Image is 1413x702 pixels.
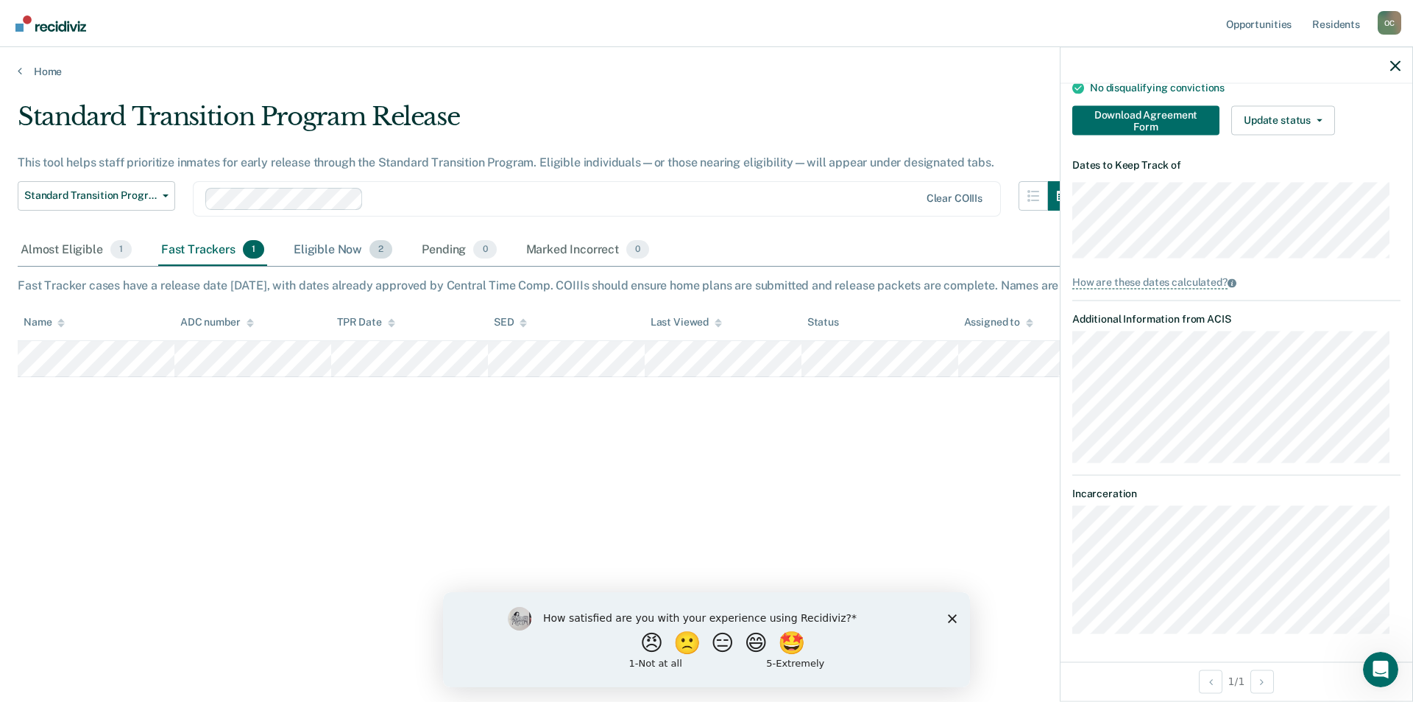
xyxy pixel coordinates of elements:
div: Status [807,316,839,329]
div: Eligible Now [291,234,395,267]
div: ADC number [180,316,254,329]
span: 2 [369,240,392,259]
span: Standard Transition Program Release [24,189,157,202]
button: Profile dropdown button [1378,11,1401,35]
div: Clear COIIIs [927,192,982,205]
dt: Incarceration [1072,487,1400,499]
a: Home [18,65,1395,78]
span: 1 [243,240,264,259]
img: Recidiviz [15,15,86,32]
div: O C [1378,11,1401,35]
div: How are these dates calculated? [1072,276,1228,289]
div: Pending [419,234,499,267]
div: Fast Trackers [158,234,267,267]
a: Navigate to form link [1072,105,1225,135]
div: TPR Date [337,316,395,329]
a: How are these dates calculated? [1072,276,1400,289]
span: convictions [1170,81,1225,93]
div: Standard Transition Program Release [18,102,1077,144]
div: Fast Tracker cases have a release date [DATE], with dates already approved by Central Time Comp. ... [18,278,1395,292]
div: 1 / 1 [1060,661,1412,701]
div: Assigned to [964,316,1033,329]
iframe: Survey by Kim from Recidiviz [443,592,970,687]
dt: Dates to Keep Track of [1072,158,1400,171]
span: 0 [626,240,649,259]
div: Name [24,316,65,329]
span: 1 [110,240,132,259]
button: Update status [1231,105,1335,135]
div: This tool helps staff prioritize inmates for early release through the Standard Transition Progra... [18,155,1077,169]
div: Marked Incorrect [523,234,653,267]
dt: Additional Information from ACIS [1072,313,1400,326]
div: SED [494,316,528,329]
button: Next Opportunity [1250,670,1274,693]
button: Previous Opportunity [1199,670,1222,693]
div: Last Viewed [651,316,722,329]
iframe: Intercom live chat [1363,652,1398,687]
div: Almost Eligible [18,234,135,267]
div: No disqualifying [1090,81,1400,94]
button: Download Agreement Form [1072,105,1219,135]
span: 0 [473,240,496,259]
